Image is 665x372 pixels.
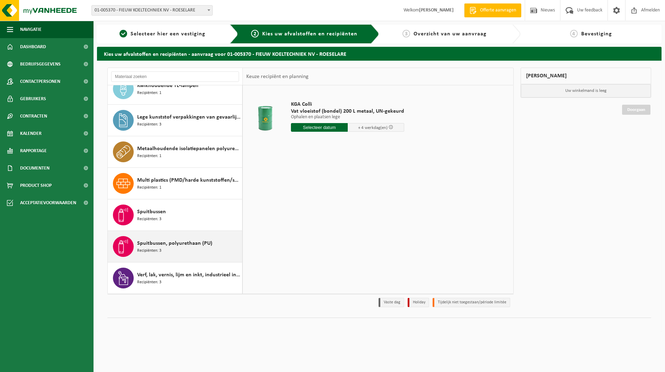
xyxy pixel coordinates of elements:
[20,177,52,194] span: Product Shop
[358,126,388,130] span: + 4 werkdag(en)
[251,30,259,37] span: 2
[111,71,239,82] input: Materiaal zoeken
[408,298,429,307] li: Holiday
[108,168,242,199] button: Multi plastics (PMD/harde kunststoffen/spanbanden/EPS/folie naturel/folie gemengd) Recipiënten: 1
[108,136,242,168] button: Metaalhoudende isolatiepanelen polyurethaan (PU) Recipiënten: 1
[20,125,42,142] span: Kalender
[108,231,242,262] button: Spuitbussen, polyurethaan (PU) Recipiënten: 3
[464,3,521,17] a: Offerte aanvragen
[137,121,161,128] span: Recipiënten: 3
[131,31,205,37] span: Selecteer hier een vestiging
[402,30,410,37] span: 3
[108,73,242,105] button: Kwikhoudende TL-lampen Recipiënten: 1
[97,47,662,60] h2: Kies uw afvalstoffen en recipiënten - aanvraag voor 01-005370 - FIEUW KOELTECHNIEK NV - ROESELARE
[521,68,651,84] div: [PERSON_NAME]
[291,115,404,120] p: Ophalen en plaatsen lege
[137,90,161,96] span: Recipiënten: 1
[20,55,61,73] span: Bedrijfsgegevens
[262,31,357,37] span: Kies uw afvalstoffen en recipiënten
[108,105,242,136] button: Lege kunststof verpakkingen van gevaarlijke stoffen Recipiënten: 3
[478,7,518,14] span: Offerte aanvragen
[521,84,651,97] p: Uw winkelmand is leeg
[137,184,161,191] span: Recipiënten: 1
[20,159,50,177] span: Documenten
[291,123,348,132] input: Selecteer datum
[137,81,198,90] span: Kwikhoudende TL-lampen
[119,30,127,37] span: 1
[137,271,240,279] span: Verf, lak, vernis, lijm en inkt, industrieel in kleinverpakking
[20,107,47,125] span: Contracten
[137,208,166,216] span: Spuitbussen
[20,38,46,55] span: Dashboard
[137,279,161,286] span: Recipiënten: 3
[243,68,312,85] div: Keuze recipiënt en planning
[291,101,404,108] span: KGA Colli
[419,8,454,13] strong: [PERSON_NAME]
[137,216,161,223] span: Recipiënten: 3
[100,30,224,38] a: 1Selecteer hier een vestiging
[20,21,42,38] span: Navigatie
[581,31,612,37] span: Bevestiging
[137,239,212,248] span: Spuitbussen, polyurethaan (PU)
[92,6,212,15] span: 01-005370 - FIEUW KOELTECHNIEK NV - ROESELARE
[137,176,240,184] span: Multi plastics (PMD/harde kunststoffen/spanbanden/EPS/folie naturel/folie gemengd)
[291,108,404,115] span: Vat vloeistof (bondel) 200 L metaal, UN-gekeurd
[137,113,240,121] span: Lege kunststof verpakkingen van gevaarlijke stoffen
[414,31,487,37] span: Overzicht van uw aanvraag
[20,194,76,211] span: Acceptatievoorwaarden
[379,298,404,307] li: Vaste dag
[433,298,510,307] li: Tijdelijk niet toegestaan/période limitée
[91,5,213,16] span: 01-005370 - FIEUW KOELTECHNIEK NV - ROESELARE
[137,145,240,153] span: Metaalhoudende isolatiepanelen polyurethaan (PU)
[20,90,46,107] span: Gebruikers
[137,153,161,159] span: Recipiënten: 1
[570,30,578,37] span: 4
[108,262,242,294] button: Verf, lak, vernis, lijm en inkt, industrieel in kleinverpakking Recipiënten: 3
[622,105,650,115] a: Doorgaan
[137,248,161,254] span: Recipiënten: 3
[108,199,242,231] button: Spuitbussen Recipiënten: 3
[20,142,47,159] span: Rapportage
[20,73,60,90] span: Contactpersonen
